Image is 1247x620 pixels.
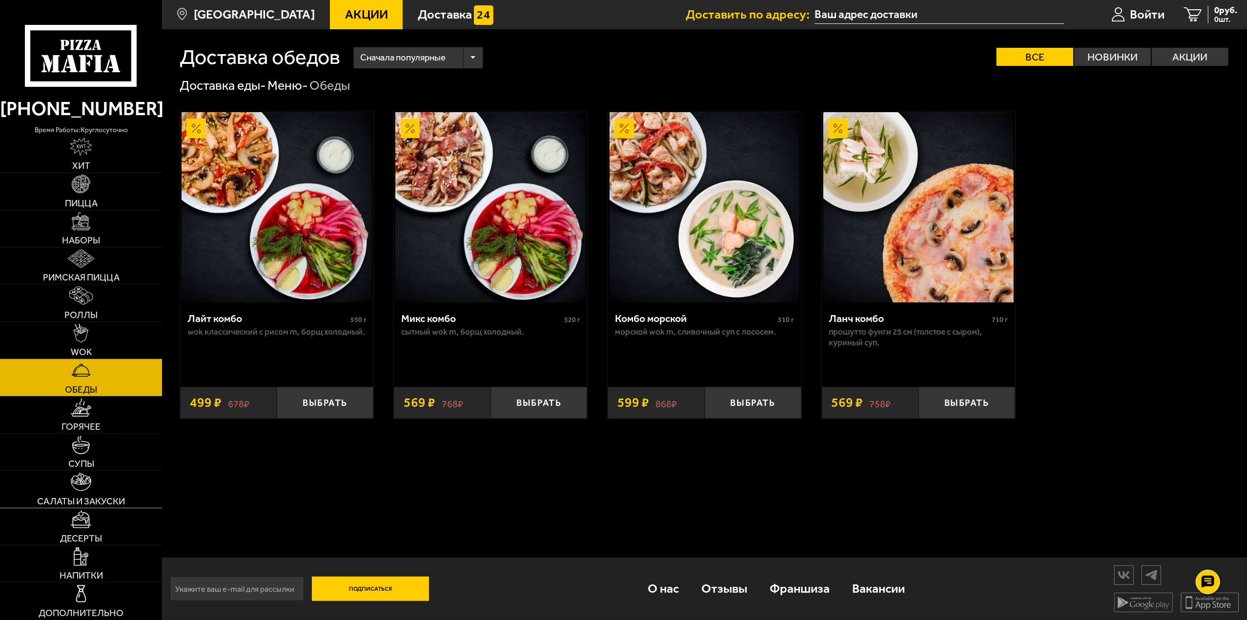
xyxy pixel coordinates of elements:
s: 678 ₽ [228,396,249,409]
img: tg [1142,566,1161,583]
span: Доставка [418,8,472,21]
img: Акционный [828,119,848,138]
label: Новинки [1074,48,1151,66]
img: Акционный [186,119,206,138]
p: Wok классический с рисом M, Борщ холодный. [187,327,367,337]
label: Все [997,48,1073,66]
s: 758 ₽ [869,396,891,409]
span: Горячее [61,422,101,431]
span: 550 г [350,316,367,324]
span: Десерты [60,534,102,543]
span: Сначала популярные [360,45,446,70]
div: Обеды [309,77,350,94]
img: vk [1115,566,1133,583]
span: Римская пицца [43,273,120,282]
a: Доставка еды- [180,78,266,93]
button: Выбрать [919,387,1015,419]
div: Микс комбо [401,312,562,325]
input: Укажите ваш e-mail для рассылки [170,577,304,601]
span: Пицца [65,199,98,208]
div: Комбо морской [615,312,776,325]
button: Выбрать [705,387,801,419]
img: Ланч комбо [823,112,1014,302]
a: Вакансии [841,568,916,610]
a: АкционныйЛанч комбо [822,112,1015,302]
span: Роллы [64,310,98,320]
img: Комбо морской [610,112,800,302]
span: Акции [345,8,388,21]
span: 520 г [564,316,580,324]
a: Франшиза [758,568,841,610]
span: Хит [72,161,90,170]
button: Выбрать [277,387,373,419]
a: АкционныйМикс комбо [394,112,587,302]
span: 0 руб. [1214,6,1237,15]
div: Лайт комбо [187,312,348,325]
a: АкционныйКомбо морской [608,112,801,302]
img: Микс комбо [395,112,586,302]
span: Войти [1130,8,1165,21]
p: Морской Wok M, Сливочный суп с лососем. [615,327,794,337]
input: Ваш адрес доставки [815,6,1064,24]
a: О нас [636,568,690,610]
a: АкционныйЛайт комбо [180,112,373,302]
span: Доставить по адресу: [686,8,815,21]
s: 868 ₽ [655,396,677,409]
img: Лайт комбо [182,112,372,302]
span: 599 ₽ [617,396,649,409]
p: Прошутто Фунги 25 см (толстое с сыром), Куриный суп. [829,327,1008,348]
span: Напитки [60,571,103,580]
span: [GEOGRAPHIC_DATA] [194,8,315,21]
p: Сытный Wok M, Борщ холодный. [401,327,580,337]
span: Дополнительно [39,608,123,618]
div: Ланч комбо [829,312,989,325]
img: Акционный [614,119,634,138]
span: Салаты и закуски [37,497,125,506]
span: Обеды [65,385,97,394]
span: 569 ₽ [831,396,863,409]
span: 499 ₽ [190,396,222,409]
span: 710 г [992,316,1008,324]
span: 569 ₽ [404,396,435,409]
span: 510 г [778,316,794,324]
a: Отзывы [690,568,758,610]
img: 15daf4d41897b9f0e9f617042186c801.svg [474,5,493,25]
button: Подписаться [312,577,429,601]
h1: Доставка обедов [180,47,340,68]
button: Выбрать [491,387,587,419]
s: 768 ₽ [442,396,463,409]
span: Наборы [62,236,100,245]
label: Акции [1152,48,1228,66]
img: Акционный [401,119,420,138]
a: Меню- [267,78,308,93]
span: 0 шт. [1214,16,1237,23]
span: WOK [71,347,92,357]
span: Супы [68,459,94,468]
